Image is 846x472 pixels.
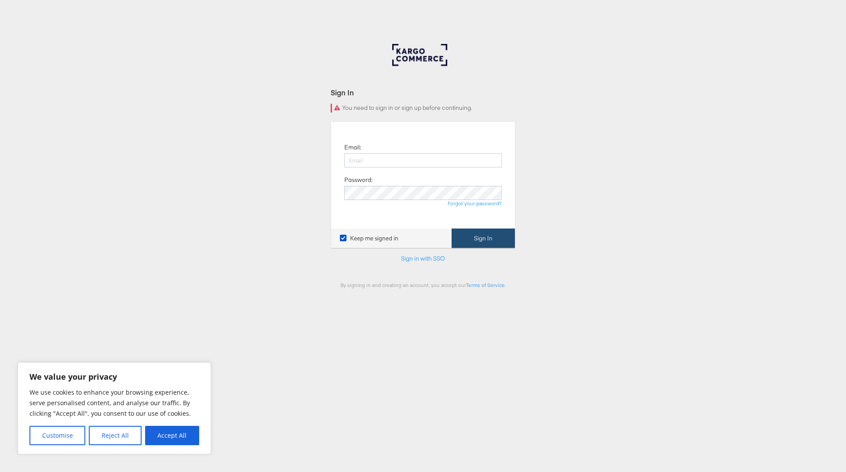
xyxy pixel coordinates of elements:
div: We value your privacy [18,362,211,454]
p: We use cookies to enhance your browsing experience, serve personalised content, and analyse our t... [29,387,199,419]
p: We value your privacy [29,371,199,382]
label: Keep me signed in [340,234,398,243]
div: By signing in and creating an account, you accept our . [331,282,515,288]
input: Email [344,153,502,167]
label: Password: [344,176,372,184]
a: Terms of Service [466,282,505,288]
button: Customise [29,426,85,445]
a: Sign in with SSO [401,254,445,262]
div: Sign In [331,87,515,98]
label: Email: [344,143,361,152]
button: Sign In [452,229,515,248]
button: Reject All [89,426,141,445]
button: Accept All [145,426,199,445]
div: You need to sign in or sign up before continuing. [331,104,515,113]
a: Forgot your password? [448,200,502,207]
